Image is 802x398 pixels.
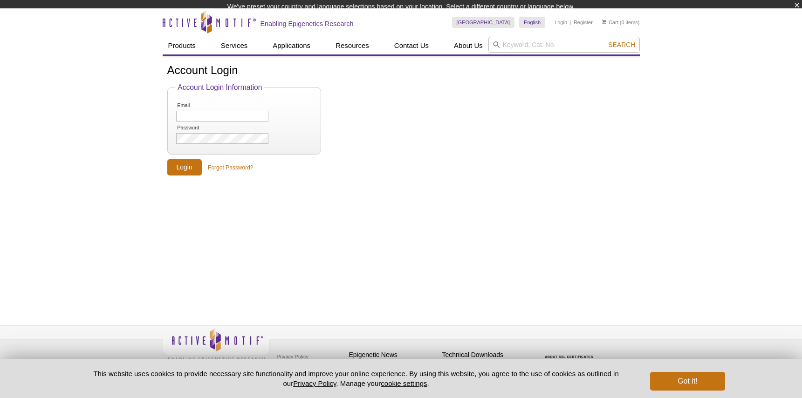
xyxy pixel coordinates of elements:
[167,159,202,175] input: Login
[77,369,635,388] p: This website uses cookies to provide necessary site functionality and improve your online experie...
[389,37,434,54] a: Contact Us
[545,355,593,358] a: ABOUT SSL CERTIFICATES
[167,64,635,78] h1: Account Login
[208,163,253,172] a: Forgot Password?
[448,37,488,54] a: About Us
[260,20,354,28] h2: Enabling Epigenetics Research
[452,17,515,28] a: [GEOGRAPHIC_DATA]
[330,37,375,54] a: Resources
[442,351,531,359] h4: Technical Downloads
[163,325,270,363] img: Active Motif,
[176,102,224,108] label: Email
[293,379,336,387] a: Privacy Policy
[163,37,201,54] a: Products
[570,17,571,28] li: |
[274,350,311,364] a: Privacy Policy
[519,17,545,28] a: English
[267,37,316,54] a: Applications
[349,351,438,359] h4: Epigenetic News
[605,40,638,49] button: Search
[602,17,640,28] li: (0 items)
[175,83,264,92] legend: Account Login Information
[602,20,606,24] img: Your Cart
[176,125,224,131] label: Password
[432,7,457,29] img: Change Here
[535,342,605,362] table: Click to Verify - This site chose Symantec SSL for secure e-commerce and confidential communicati...
[608,41,635,48] span: Search
[602,19,618,26] a: Cart
[574,19,593,26] a: Register
[650,372,725,391] button: Got it!
[381,379,427,387] button: cookie settings
[488,37,640,53] input: Keyword, Cat. No.
[215,37,254,54] a: Services
[555,19,567,26] a: Login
